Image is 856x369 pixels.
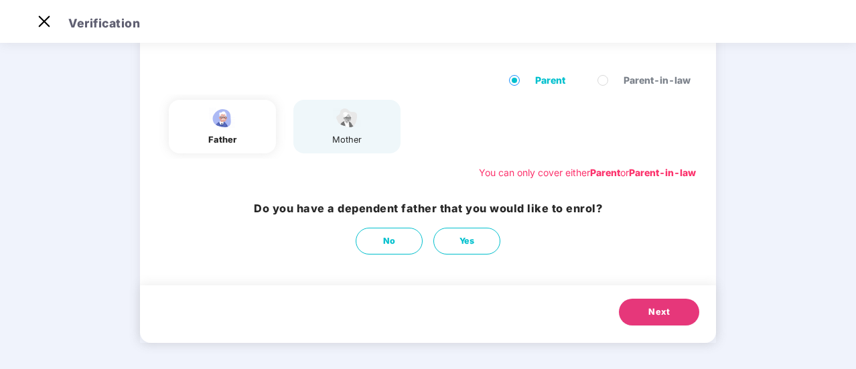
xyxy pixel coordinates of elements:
span: Next [648,305,670,319]
button: Yes [433,228,500,254]
span: No [383,234,396,248]
img: svg+xml;base64,PHN2ZyBpZD0iRmF0aGVyX2ljb24iIHhtbG5zPSJodHRwOi8vd3d3LnczLm9yZy8yMDAwL3N2ZyIgeG1sbn... [206,106,239,130]
button: Next [619,299,699,325]
div: mother [330,133,364,147]
b: Parent [590,167,620,178]
h3: Do you have a dependent father that you would like to enrol? [254,200,602,217]
span: Yes [459,234,475,248]
div: You can only cover either or [479,165,696,180]
b: Parent-in-law [629,167,696,178]
span: Parent-in-law [618,73,696,88]
div: father [206,133,239,147]
img: svg+xml;base64,PHN2ZyB4bWxucz0iaHR0cDovL3d3dy53My5vcmcvMjAwMC9zdmciIHdpZHRoPSI1NCIgaGVpZ2h0PSIzOC... [330,106,364,130]
button: No [356,228,423,254]
span: Parent [530,73,571,88]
